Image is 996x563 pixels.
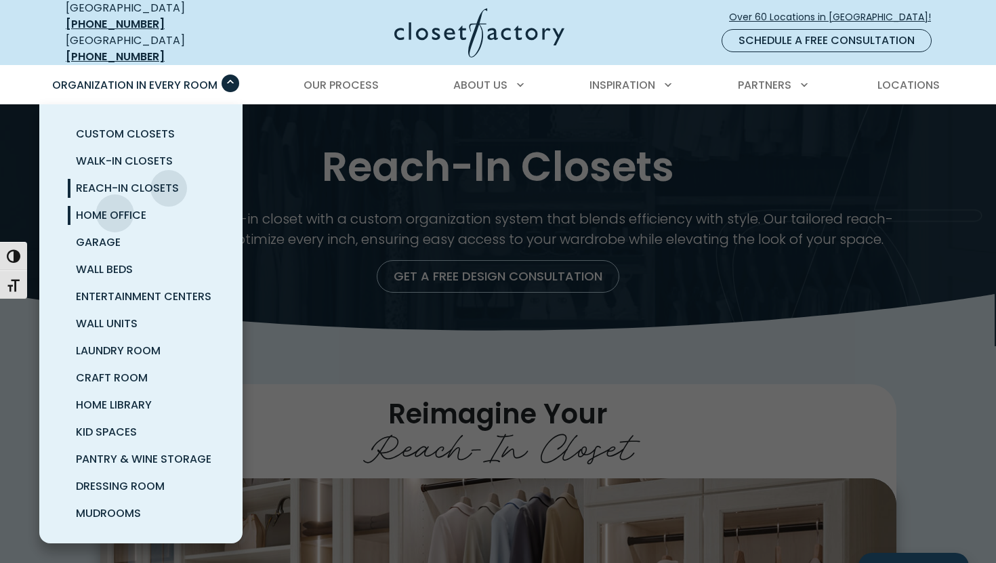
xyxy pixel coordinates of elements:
div: [GEOGRAPHIC_DATA] [66,33,262,65]
span: Our Process [304,77,379,93]
a: [PHONE_NUMBER] [66,49,165,64]
a: Schedule a Free Consultation [722,29,932,52]
span: Dressing Room [76,478,165,494]
ul: Organization in Every Room submenu [39,104,243,543]
span: Wall Units [76,316,138,331]
span: Pantry & Wine Storage [76,451,211,467]
span: Home Library [76,397,152,413]
nav: Primary Menu [43,66,953,104]
span: Over 60 Locations in [GEOGRAPHIC_DATA]! [729,10,942,24]
a: Over 60 Locations in [GEOGRAPHIC_DATA]! [728,5,942,29]
span: Wall Beds [76,262,133,277]
span: Inspiration [589,77,655,93]
span: Mudrooms [76,505,141,521]
span: Partners [738,77,791,93]
span: Custom Closets [76,126,175,142]
img: Closet Factory Logo [394,8,564,58]
span: Craft Room [76,370,148,385]
span: Walk-In Closets [76,153,173,169]
span: Laundry Room [76,343,161,358]
span: Organization in Every Room [52,77,217,93]
span: Kid Spaces [76,424,137,440]
span: Reach-In Closets [76,180,179,196]
span: Locations [877,77,940,93]
span: Home Office [76,207,146,223]
a: [PHONE_NUMBER] [66,16,165,32]
span: About Us [453,77,507,93]
span: Garage [76,234,121,250]
span: Entertainment Centers [76,289,211,304]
